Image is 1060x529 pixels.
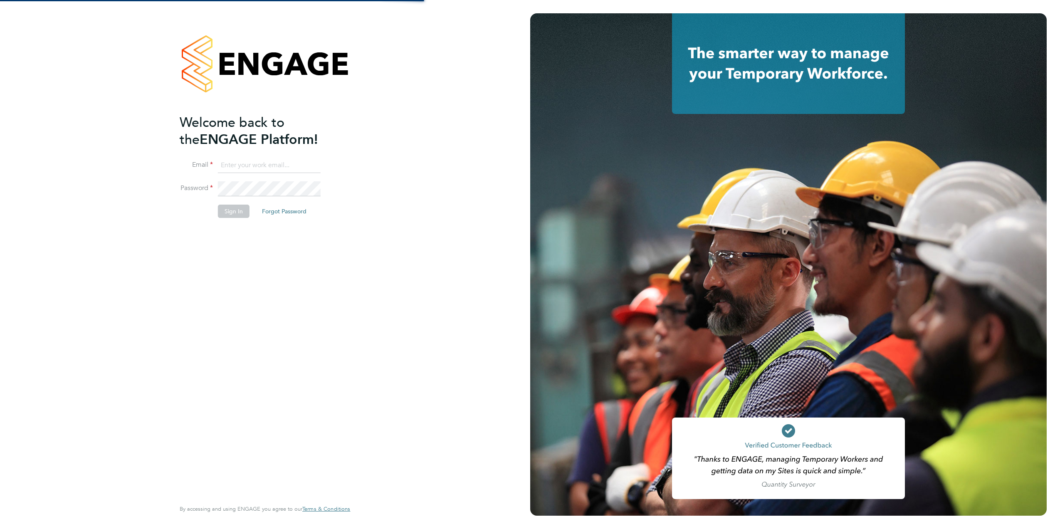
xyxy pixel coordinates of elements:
[180,114,284,148] span: Welcome back to the
[302,505,350,512] span: Terms & Conditions
[180,161,213,169] label: Email
[302,506,350,512] a: Terms & Conditions
[180,184,213,193] label: Password
[218,205,250,218] button: Sign In
[218,158,321,173] input: Enter your work email...
[255,205,313,218] button: Forgot Password
[180,505,350,512] span: By accessing and using ENGAGE you agree to our
[180,114,342,148] h2: ENGAGE Platform!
